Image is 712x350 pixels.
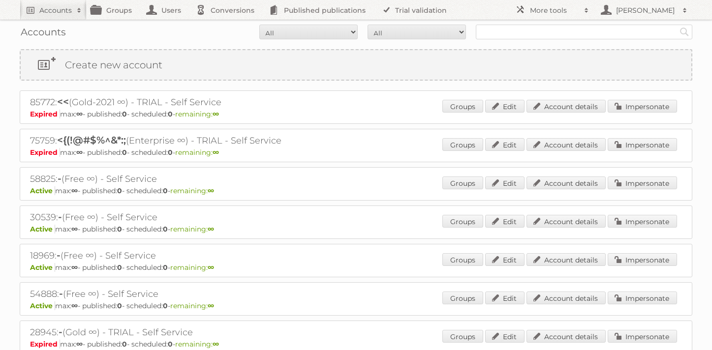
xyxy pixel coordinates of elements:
[170,301,214,310] span: remaining:
[59,288,63,299] span: -
[30,340,682,349] p: max: - published: - scheduled: -
[526,292,606,304] a: Account details
[485,253,525,266] a: Edit
[168,148,173,157] strong: 0
[30,301,55,310] span: Active
[163,263,168,272] strong: 0
[213,148,219,157] strong: ∞
[30,211,374,224] h2: 30539: (Free ∞) - Self Service
[30,263,55,272] span: Active
[168,110,173,118] strong: 0
[526,330,606,343] a: Account details
[117,186,122,195] strong: 0
[58,211,62,223] span: -
[30,96,374,109] h2: 85772: (Gold-2021 ∞) - TRIAL - Self Service
[163,186,168,195] strong: 0
[170,186,214,195] span: remaining:
[614,5,678,15] h2: [PERSON_NAME]
[608,292,677,304] a: Impersonate
[117,301,122,310] strong: 0
[485,100,525,113] a: Edit
[213,110,219,118] strong: ∞
[30,263,682,272] p: max: - published: - scheduled: -
[526,100,606,113] a: Account details
[485,138,525,151] a: Edit
[608,253,677,266] a: Impersonate
[30,110,682,118] p: max: - published: - scheduled: -
[442,138,483,151] a: Groups
[30,301,682,310] p: max: - published: - scheduled: -
[442,100,483,113] a: Groups
[163,301,168,310] strong: 0
[76,340,83,349] strong: ∞
[39,5,72,15] h2: Accounts
[530,5,579,15] h2: More tools
[442,215,483,228] a: Groups
[526,215,606,228] a: Account details
[117,263,122,272] strong: 0
[608,138,677,151] a: Impersonate
[30,134,374,147] h2: 75759: (Enterprise ∞) - TRIAL - Self Service
[608,100,677,113] a: Impersonate
[30,110,60,118] span: Expired
[526,176,606,189] a: Account details
[30,326,374,339] h2: 28945: (Gold ∞) - TRIAL - Self Service
[21,50,691,80] a: Create new account
[57,249,61,261] span: -
[122,340,127,349] strong: 0
[170,263,214,272] span: remaining:
[208,263,214,272] strong: ∞
[117,225,122,233] strong: 0
[442,253,483,266] a: Groups
[30,186,55,195] span: Active
[76,148,83,157] strong: ∞
[76,110,83,118] strong: ∞
[208,225,214,233] strong: ∞
[677,25,692,39] input: Search
[442,292,483,304] a: Groups
[163,225,168,233] strong: 0
[57,134,126,146] span: <{(!@#$%^&*:;
[442,176,483,189] a: Groups
[208,186,214,195] strong: ∞
[175,110,219,118] span: remaining:
[71,225,78,233] strong: ∞
[71,301,78,310] strong: ∞
[526,138,606,151] a: Account details
[122,110,127,118] strong: 0
[485,176,525,189] a: Edit
[30,288,374,300] h2: 54888: (Free ∞) - Self Service
[71,186,78,195] strong: ∞
[170,225,214,233] span: remaining:
[442,330,483,343] a: Groups
[30,148,682,157] p: max: - published: - scheduled: -
[485,215,525,228] a: Edit
[122,148,127,157] strong: 0
[608,176,677,189] a: Impersonate
[30,225,55,233] span: Active
[57,96,69,108] span: <<
[485,330,525,343] a: Edit
[71,263,78,272] strong: ∞
[30,173,374,185] h2: 58825: (Free ∞) - Self Service
[526,253,606,266] a: Account details
[208,301,214,310] strong: ∞
[59,326,62,338] span: -
[30,225,682,233] p: max: - published: - scheduled: -
[58,173,62,184] span: -
[608,330,677,343] a: Impersonate
[30,340,60,349] span: Expired
[30,148,60,157] span: Expired
[30,249,374,262] h2: 18969: (Free ∞) - Self Service
[213,340,219,349] strong: ∞
[168,340,173,349] strong: 0
[608,215,677,228] a: Impersonate
[30,186,682,195] p: max: - published: - scheduled: -
[175,148,219,157] span: remaining:
[485,292,525,304] a: Edit
[175,340,219,349] span: remaining:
